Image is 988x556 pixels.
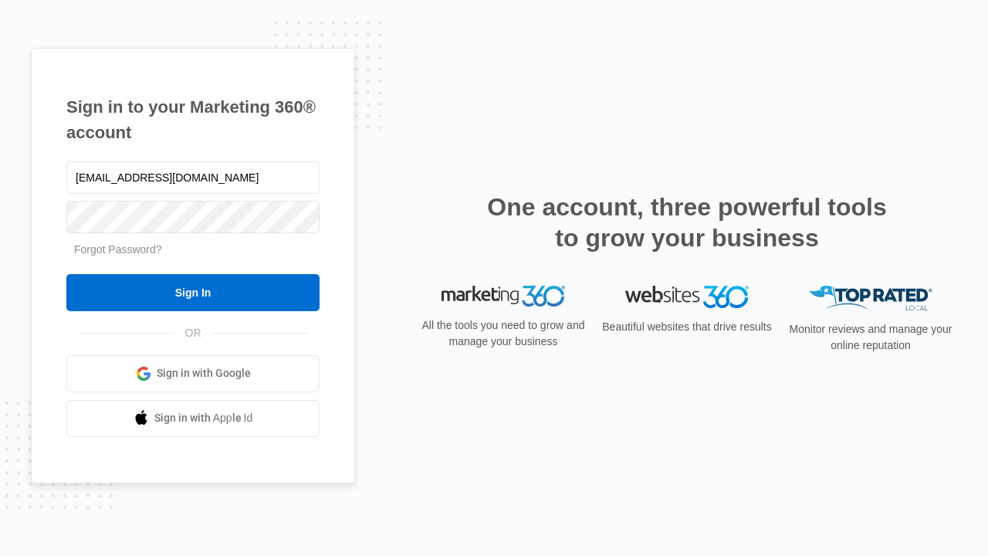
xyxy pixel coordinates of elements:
[809,286,932,311] img: Top Rated Local
[66,400,320,437] a: Sign in with Apple Id
[784,321,957,354] p: Monitor reviews and manage your online reputation
[601,319,773,335] p: Beautiful websites that drive results
[157,365,251,381] span: Sign in with Google
[482,192,892,253] h2: One account, three powerful tools to grow your business
[625,286,749,308] img: Websites 360
[154,410,253,426] span: Sign in with Apple Id
[66,274,320,311] input: Sign In
[66,161,320,194] input: Email
[417,317,590,350] p: All the tools you need to grow and manage your business
[174,325,212,341] span: OR
[442,286,565,307] img: Marketing 360
[74,243,162,256] a: Forgot Password?
[66,94,320,145] h1: Sign in to your Marketing 360® account
[66,355,320,392] a: Sign in with Google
